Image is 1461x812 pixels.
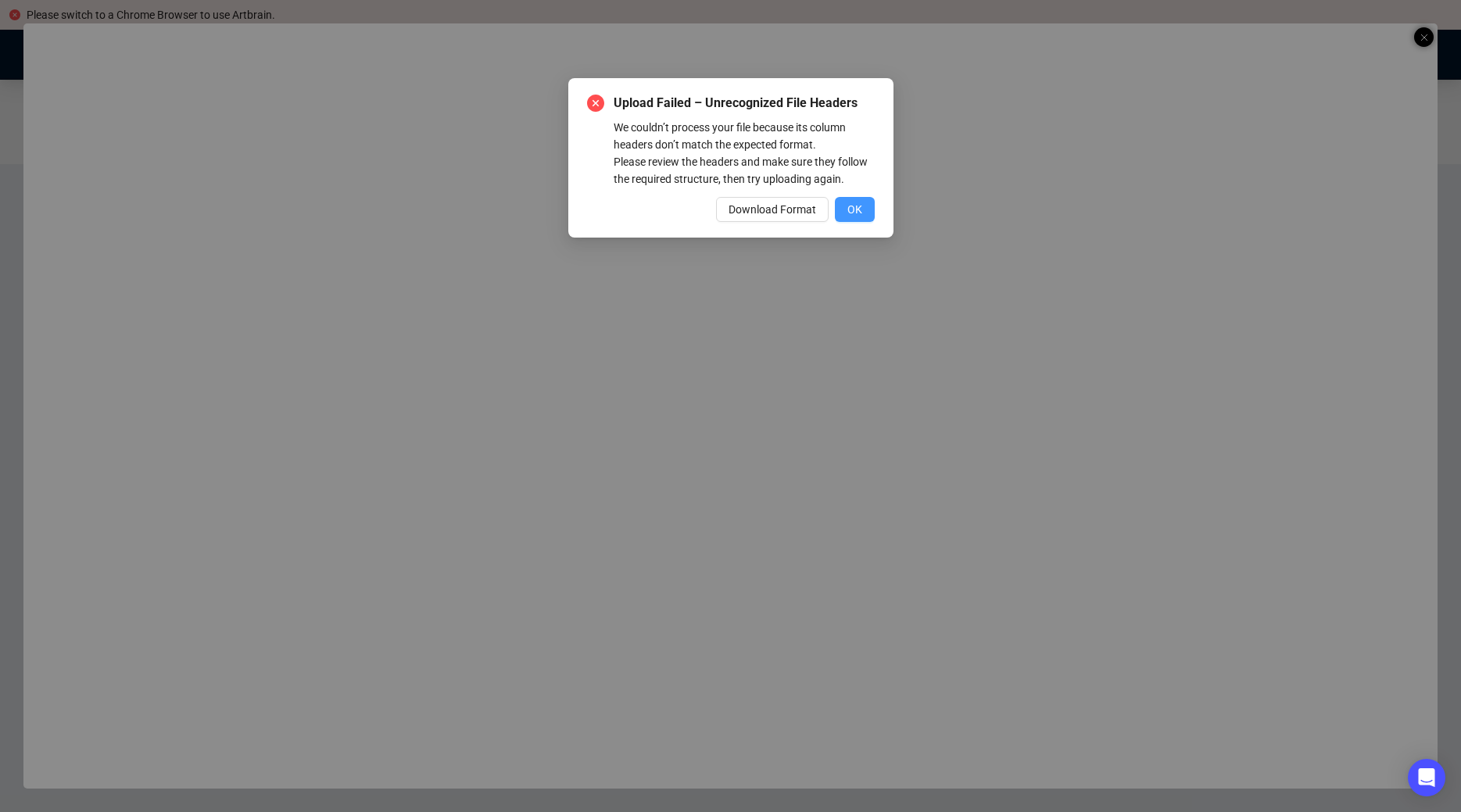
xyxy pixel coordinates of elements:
button: Download Format [716,197,829,222]
span: Download Format [729,201,816,218]
span: We couldn’t process your file because its column headers don’t match the expected format. Please ... [614,121,868,185]
button: OK [835,197,875,222]
span: close-circle [587,95,604,112]
span: Upload Failed – Unrecognized File Headers [614,94,875,113]
span: OK [847,201,862,218]
div: Open Intercom Messenger [1408,759,1445,796]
